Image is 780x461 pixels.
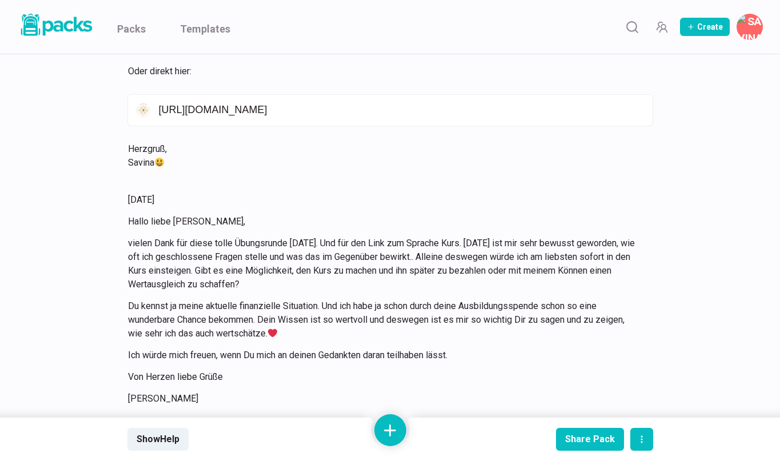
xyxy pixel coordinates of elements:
[128,299,639,340] p: Du kennst ja meine aktuelle finanzielle Situation. Und ich habe ja schon durch deine Ausbildungss...
[128,370,639,384] p: Von Herzen liebe Grüße
[621,15,643,38] button: Search
[128,65,639,78] p: Oder direkt hier:
[268,328,277,338] img: ❤️
[128,193,639,207] p: [DATE]
[128,236,639,291] p: vielen Dank für diese tolle Übungsrunde [DATE]. Und für den Link zum Sprache Kurs. [DATE] ist mir...
[128,142,639,170] p: Herzgruß, Savina
[128,215,639,229] p: Hallo liebe [PERSON_NAME],
[737,14,763,40] button: Savina Tilmann
[17,11,94,38] img: Packs logo
[159,104,646,117] p: [URL][DOMAIN_NAME]
[556,428,624,451] button: Share Pack
[127,428,189,451] button: ShowHelp
[135,102,152,119] img: link icon
[630,428,653,451] button: actions
[128,392,639,406] p: [PERSON_NAME]
[650,15,673,38] button: Manage Team Invites
[128,348,639,362] p: Ich würde mich freuen, wenn Du mich an deinen Gedankten daran teilhaben lässt.
[680,18,730,36] button: Create Pack
[565,434,615,444] div: Share Pack
[17,11,94,42] a: Packs logo
[155,158,164,167] img: 😃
